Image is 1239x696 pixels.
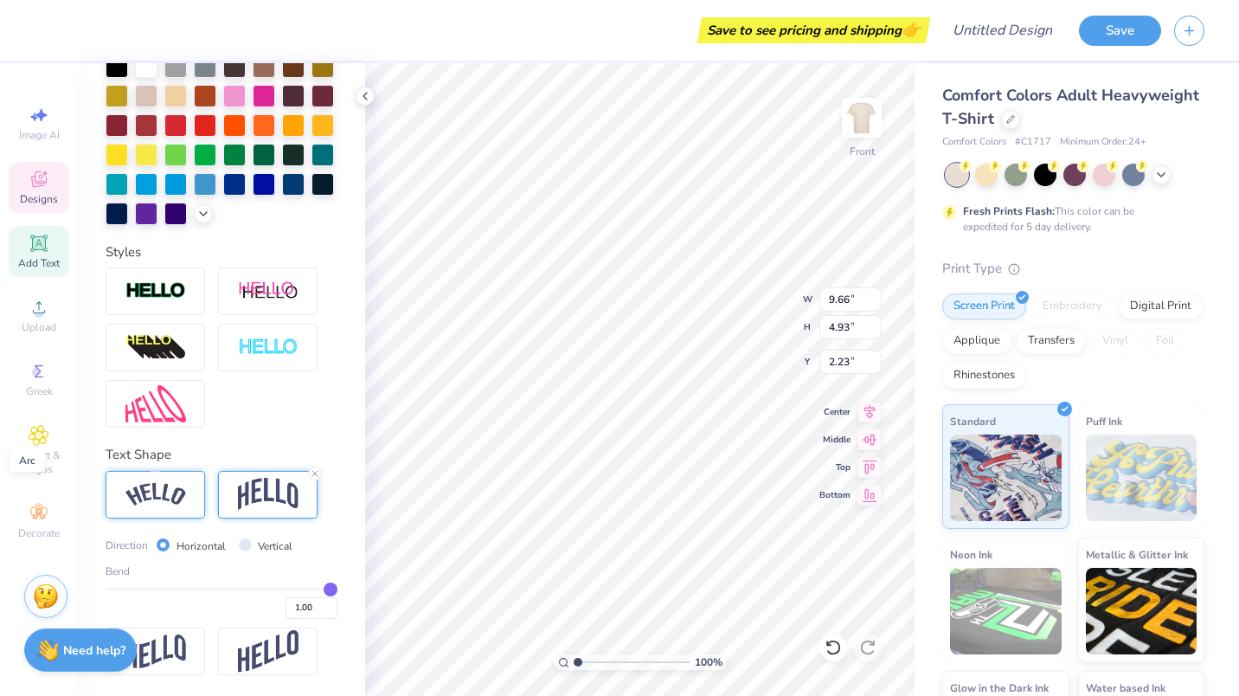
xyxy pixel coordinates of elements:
div: Digital Print [1119,293,1203,319]
div: Arc [10,448,45,473]
img: Arc [125,483,186,506]
img: Standard [950,435,1062,521]
span: Neon Ink [950,545,992,564]
img: Free Distort [125,385,186,422]
img: Negative Space [238,338,299,358]
span: Center [819,406,851,418]
div: Front [850,144,875,159]
img: 3d Illusion [125,334,186,362]
span: Direction [106,538,148,553]
img: Shadow [238,280,299,302]
span: Minimum Order: 24 + [1060,135,1146,150]
input: Untitled Design [939,13,1066,48]
span: Comfort Colors Adult Heavyweight T-Shirt [942,85,1199,129]
strong: Need help? [63,642,125,659]
label: Vertical [258,538,292,554]
div: Embroidery [1031,293,1114,319]
span: 👉 [902,19,921,40]
img: Metallic & Glitter Ink [1086,568,1197,654]
span: Metallic & Glitter Ink [1086,545,1188,564]
span: # C1717 [1015,135,1051,150]
div: Text Shape [106,445,337,465]
img: Rise [238,630,299,673]
span: Add Text [18,256,60,270]
label: Horizontal [177,538,226,554]
span: Decorate [18,526,60,540]
div: Transfers [1017,328,1086,354]
button: Save [1079,16,1161,46]
img: Flag [125,635,186,668]
span: Top [819,461,851,474]
span: Bend [106,564,130,579]
span: Middle [819,434,851,446]
span: Image AI [19,128,60,142]
div: This color can be expedited for 5 day delivery. [963,203,1176,235]
span: Designs [20,192,58,206]
span: Upload [22,320,56,334]
img: Arch [238,478,299,511]
img: Puff Ink [1086,435,1197,521]
span: Greek [26,384,53,398]
span: Puff Ink [1086,412,1122,430]
span: 100 % [695,654,722,670]
div: Styles [106,242,337,262]
div: Applique [942,328,1011,354]
span: Comfort Colors [942,135,1006,150]
div: Print Type [942,259,1204,279]
strong: Fresh Prints Flash: [963,204,1055,218]
div: Screen Print [942,293,1026,319]
span: Bottom [819,489,851,501]
span: Standard [950,412,996,430]
div: Rhinestones [942,363,1026,389]
div: Vinyl [1091,328,1139,354]
img: Front [844,100,879,135]
div: Save to see pricing and shipping [702,17,926,43]
div: Foil [1145,328,1185,354]
img: Neon Ink [950,568,1062,654]
img: Stroke [125,281,186,301]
